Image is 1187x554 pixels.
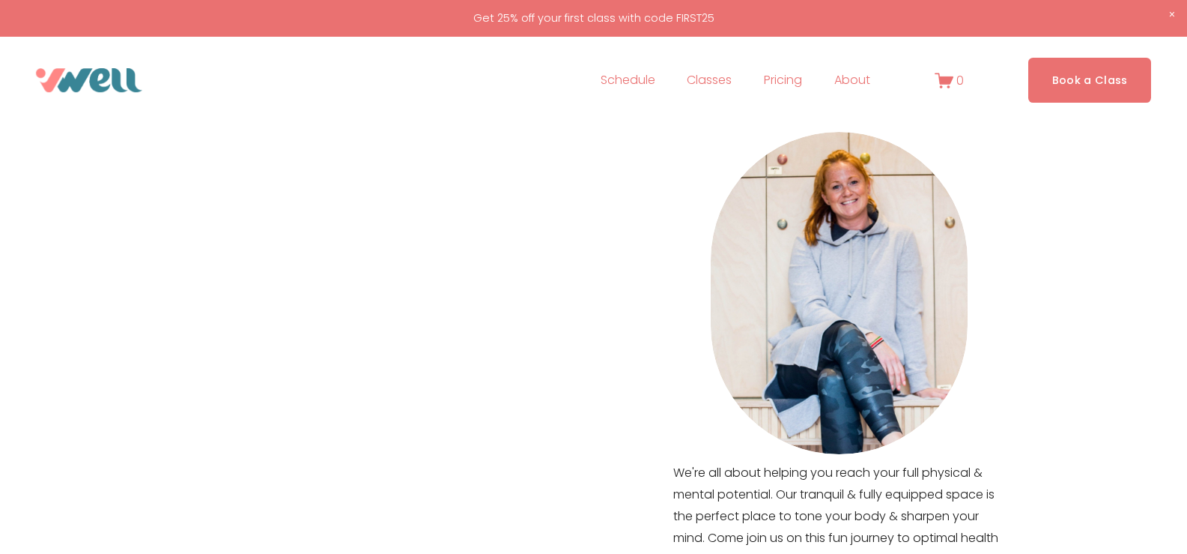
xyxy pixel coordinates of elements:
[834,68,870,92] a: folder dropdown
[1028,58,1152,102] a: Book a Class
[687,68,732,92] a: folder dropdown
[601,68,655,92] a: Schedule
[935,71,965,90] a: 0 items in cart
[956,72,964,89] span: 0
[36,68,142,92] img: VWell
[687,70,732,91] span: Classes
[764,68,802,92] a: Pricing
[834,70,870,91] span: About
